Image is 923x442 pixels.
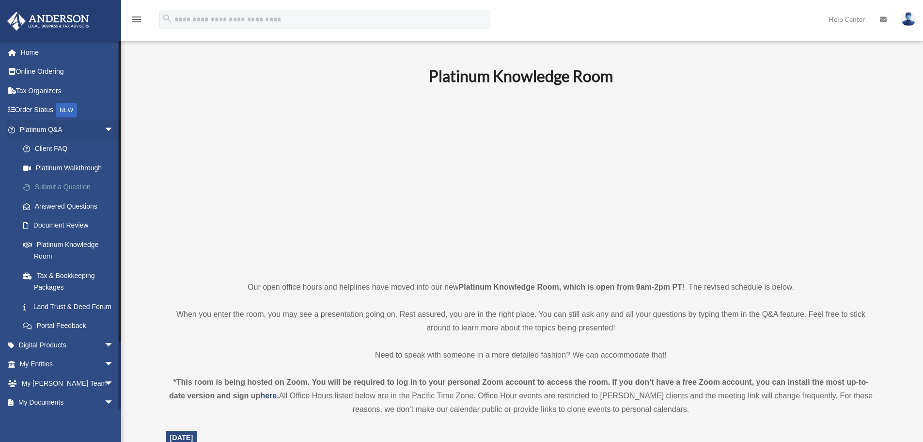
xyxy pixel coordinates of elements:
a: Digital Productsarrow_drop_down [7,335,128,355]
a: Answered Questions [14,196,128,216]
i: search [162,13,172,24]
a: Platinum Q&Aarrow_drop_down [7,120,128,139]
div: NEW [56,103,77,117]
a: Order StatusNEW [7,100,128,120]
a: Document Review [14,216,128,235]
div: All Office Hours listed below are in the Pacific Time Zone. Office Hour events are restricted to ... [166,376,876,416]
strong: Platinum Knowledge Room, which is open from 9am-2pm PT [459,283,682,291]
iframe: 231110_Toby_KnowledgeRoom [375,98,666,262]
span: [DATE] [170,434,193,442]
a: Submit a Question [14,178,128,197]
p: Need to speak with someone in a more detailed fashion? We can accommodate that! [166,348,876,362]
a: Platinum Knowledge Room [14,235,124,266]
i: menu [131,14,142,25]
a: My Entitiesarrow_drop_down [7,355,128,374]
span: arrow_drop_down [104,335,124,355]
a: Land Trust & Deed Forum [14,297,128,316]
strong: . [277,392,279,400]
a: Home [7,43,128,62]
a: Tax & Bookkeeping Packages [14,266,128,297]
b: Platinum Knowledge Room [429,66,613,85]
img: Anderson Advisors Platinum Portal [4,12,92,31]
a: Platinum Walkthrough [14,158,128,178]
a: Client FAQ [14,139,128,159]
a: Online Ordering [7,62,128,82]
span: arrow_drop_down [104,374,124,393]
a: My Documentsarrow_drop_down [7,393,128,412]
a: menu [131,17,142,25]
a: Tax Organizers [7,81,128,100]
span: arrow_drop_down [104,393,124,413]
p: When you enter the room, you may see a presentation going on. Rest assured, you are in the right ... [166,308,876,335]
a: Portal Feedback [14,316,128,336]
strong: *This room is being hosted on Zoom. You will be required to log in to your personal Zoom account ... [169,378,869,400]
a: here [260,392,277,400]
span: arrow_drop_down [104,355,124,375]
span: arrow_drop_down [104,120,124,140]
p: Our open office hours and helplines have moved into our new ! The revised schedule is below. [166,280,876,294]
a: My [PERSON_NAME] Teamarrow_drop_down [7,374,128,393]
img: User Pic [901,12,916,26]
